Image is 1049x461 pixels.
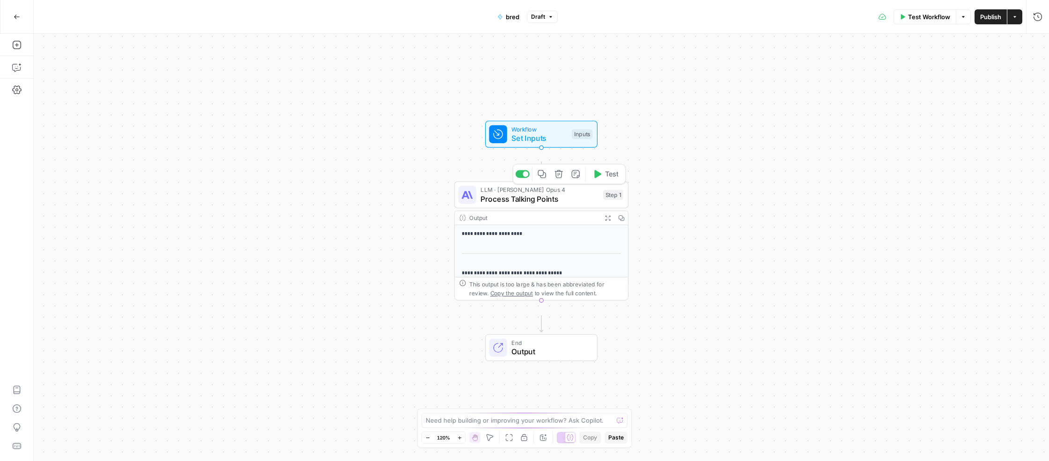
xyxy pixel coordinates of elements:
span: Draft [531,13,545,21]
button: Draft [527,11,558,23]
button: bred [492,9,525,24]
span: Process Talking Points [480,193,598,205]
button: Publish [975,9,1007,24]
span: bred [506,12,519,22]
span: Test Workflow [908,12,950,22]
div: This output is too large & has been abbreviated for review. to view the full content. [469,280,623,298]
g: Edge from start to step_1 [539,162,543,179]
span: 120% [437,434,450,441]
span: Copy [583,433,597,442]
span: Output [511,346,588,357]
div: Output [469,213,598,222]
span: Copy the output [490,290,533,296]
span: Publish [980,12,1001,22]
span: Paste [608,433,624,442]
button: Test Workflow [894,9,956,24]
button: Test [588,167,623,181]
span: Test [605,169,619,179]
div: Step 1 [603,190,623,200]
span: End [511,338,588,347]
button: Paste [605,432,628,444]
span: Set Inputs [511,132,567,144]
span: Workflow [511,124,567,133]
button: Copy [579,432,601,444]
span: LLM · [PERSON_NAME] Opus 4 [480,185,598,194]
g: Edge from step_1 to end [539,315,543,332]
div: EndOutput [454,334,628,361]
div: WorkflowSet InputsInputs [454,121,628,148]
div: Inputs [572,129,592,139]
